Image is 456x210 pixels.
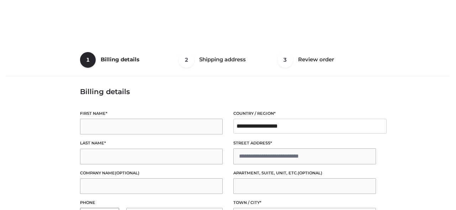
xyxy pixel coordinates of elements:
label: Phone [80,199,223,206]
label: First name [80,110,223,117]
span: (optional) [115,170,139,175]
span: Billing details [101,56,139,63]
label: Apartment, suite, unit, etc. [233,170,376,176]
span: (optional) [298,170,322,175]
span: 1 [80,52,96,68]
span: Shipping address [199,56,246,63]
span: 3 [277,52,293,68]
label: Company name [80,170,223,176]
label: Country / Region [233,110,376,117]
label: Town / City [233,199,376,206]
label: Street address [233,140,376,147]
span: 2 [179,52,194,68]
label: Last name [80,140,223,147]
span: Review order [298,56,334,63]
h3: Billing details [80,87,376,96]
